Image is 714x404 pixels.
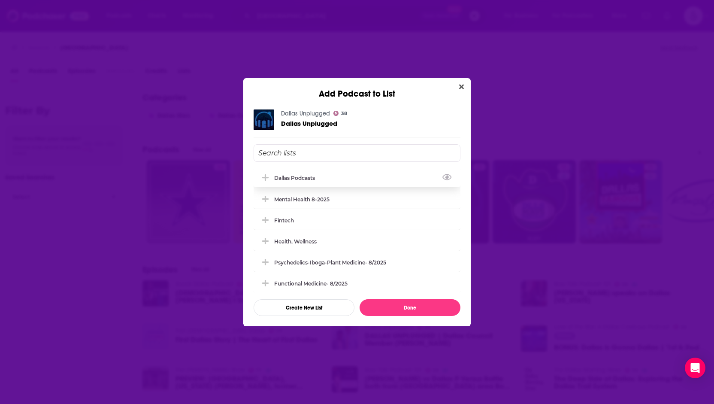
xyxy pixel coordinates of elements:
[281,110,330,117] a: Dallas Unplugged
[254,109,274,130] img: Dallas Unplugged
[333,111,347,116] a: 38
[274,196,330,203] div: Mental Health 8-2025
[274,175,320,181] div: Dallas Podcasts
[274,259,386,266] div: Psychedelics-Iboga-Plant Medicine- 8/2025
[685,358,705,378] div: Open Intercom Messenger
[254,144,460,316] div: Add Podcast To List
[254,253,460,272] div: Psychedelics-Iboga-Plant Medicine- 8/2025
[254,144,460,162] input: Search lists
[243,78,471,99] div: Add Podcast to List
[254,190,460,209] div: Mental Health 8-2025
[274,280,348,287] div: Functional Medicine- 8/2025
[254,211,460,230] div: Fintech
[254,274,460,293] div: Functional Medicine- 8/2025
[360,299,460,316] button: Done
[254,232,460,251] div: Health, Wellness
[254,168,460,187] div: Dallas Podcasts
[281,120,337,127] a: Dallas Unplugged
[254,299,354,316] button: Create New List
[456,82,467,92] button: Close
[341,112,347,115] span: 38
[274,217,294,224] div: Fintech
[274,238,317,245] div: Health, Wellness
[315,179,320,180] button: View Link
[281,119,337,128] span: Dallas Unplugged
